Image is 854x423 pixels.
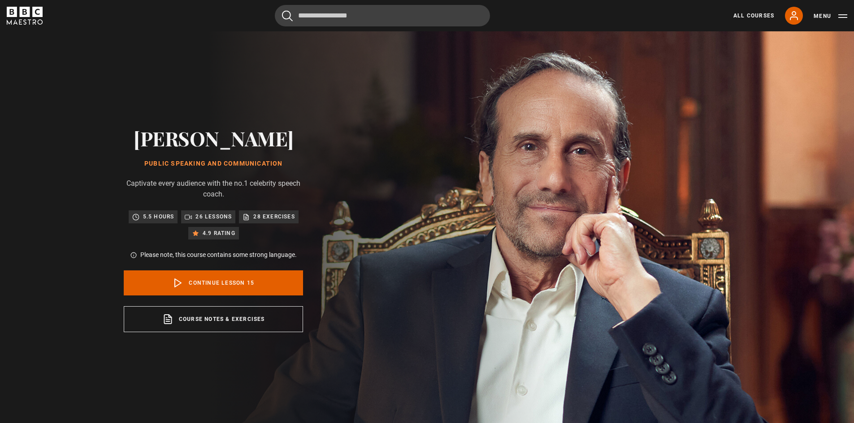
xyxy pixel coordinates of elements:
[733,12,774,20] a: All Courses
[253,212,295,221] p: 28 exercises
[143,212,174,221] p: 5.5 hours
[124,306,303,332] a: Course notes & exercises
[124,270,303,295] a: Continue lesson 15
[195,212,232,221] p: 26 lessons
[275,5,490,26] input: Search
[124,178,303,200] p: Captivate every audience with the no.1 celebrity speech coach.
[124,127,303,150] h2: [PERSON_NAME]
[203,229,235,238] p: 4.9 rating
[814,12,847,21] button: Toggle navigation
[7,7,43,25] svg: BBC Maestro
[282,10,293,21] button: Submit the search query
[140,250,297,260] p: Please note, this course contains some strong language.
[124,160,303,167] h1: Public Speaking and Communication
